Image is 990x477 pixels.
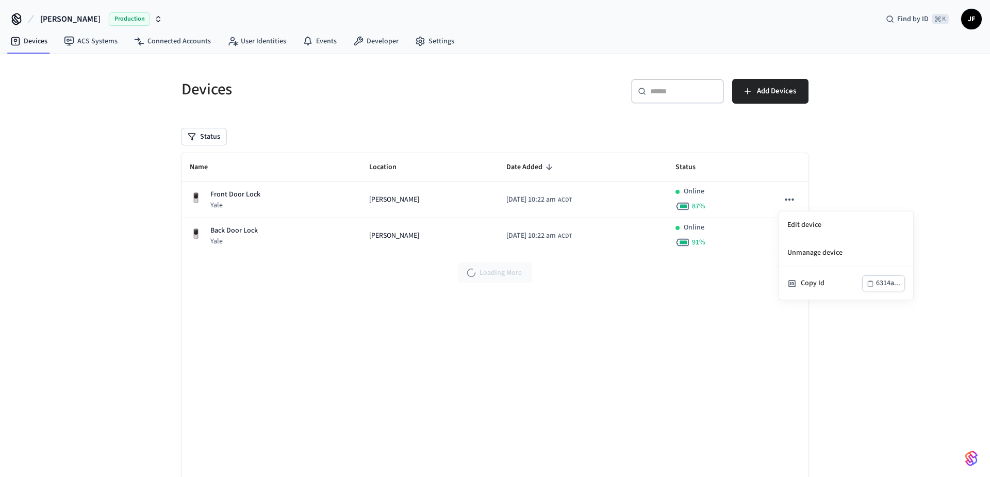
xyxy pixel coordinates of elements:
[779,239,913,267] li: Unmanage device
[779,211,913,239] li: Edit device
[862,275,905,291] button: 6314a...
[965,450,978,467] img: SeamLogoGradient.69752ec5.svg
[876,277,900,290] div: 6314a...
[801,278,862,289] div: Copy Id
